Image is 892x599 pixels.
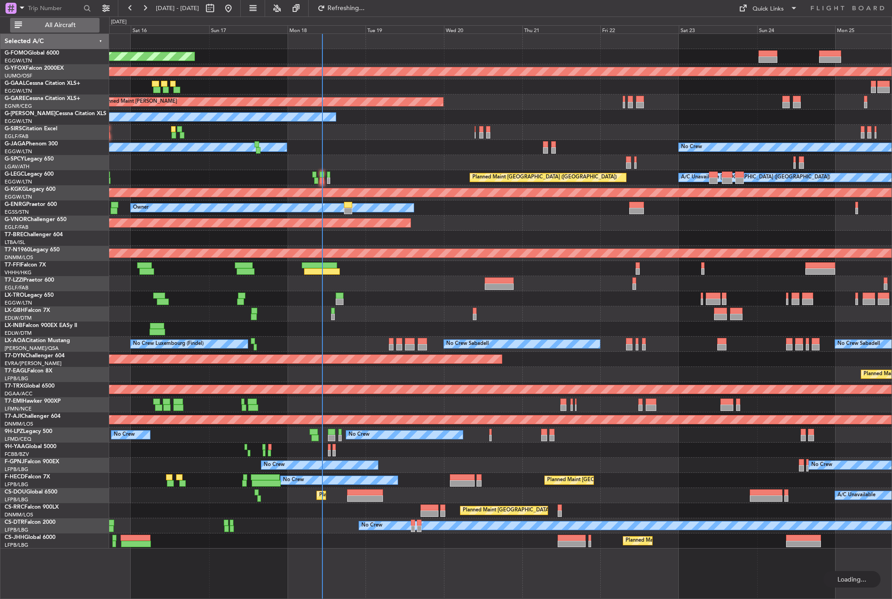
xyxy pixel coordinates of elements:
[5,481,28,488] a: LFPB/LBG
[5,163,29,170] a: LGAV/ATH
[463,504,607,517] div: Planned Maint [GEOGRAPHIC_DATA] ([GEOGRAPHIC_DATA])
[5,436,31,443] a: LFMD/CEQ
[5,368,27,374] span: T7-EAGL
[5,535,55,540] a: CS-JHHGlobal 6000
[5,194,32,200] a: EGGW/LTN
[5,459,24,465] span: F-GPNJ
[5,103,32,110] a: EGNR/CEG
[5,390,33,397] a: DGAA/ACC
[5,299,32,306] a: EGGW/LTN
[5,202,26,207] span: G-ENRG
[5,421,33,427] a: DNMM/LOS
[5,542,28,549] a: LFPB/LBG
[5,527,28,533] a: LFPB/LBG
[5,459,59,465] a: F-GPNJFalcon 900EX
[5,217,27,222] span: G-VNOR
[5,239,25,246] a: LTBA/ISL
[5,353,25,359] span: T7-DYN
[5,345,59,352] a: [PERSON_NAME]/QSA
[5,202,57,207] a: G-ENRGPraetor 600
[5,187,55,192] a: G-KGKGLegacy 600
[5,254,33,261] a: DNMM/LOS
[5,399,22,404] span: T7-EMI
[5,496,28,503] a: LFPB/LBG
[5,375,28,382] a: LFPB/LBG
[131,25,209,33] div: Sat 16
[5,66,64,71] a: G-YFOXFalcon 2000EX
[5,187,26,192] span: G-KGKG
[5,133,28,140] a: EGLF/FAB
[313,1,368,16] button: Refreshing...
[5,520,24,525] span: CS-DTR
[679,25,757,33] div: Sat 23
[444,25,522,33] div: Wed 20
[5,50,59,56] a: G-FOMOGlobal 6000
[114,428,135,442] div: No Crew
[5,232,23,238] span: T7-BRE
[5,323,77,328] a: LX-INBFalcon 900EX EASy II
[5,96,26,101] span: G-GARE
[5,535,24,540] span: CS-JHH
[5,429,52,434] a: 9H-LPZLegacy 500
[5,141,26,147] span: G-JAGA
[5,209,29,216] a: EGSS/STN
[5,489,26,495] span: CS-DOU
[5,262,46,268] a: T7-FFIFalcon 7X
[5,360,61,367] a: EVRA/[PERSON_NAME]
[10,18,100,33] button: All Aircraft
[5,330,32,337] a: EDLW/DTM
[5,172,54,177] a: G-LEGCLegacy 600
[5,451,29,458] a: FCBB/BZV
[5,217,66,222] a: G-VNORChallenger 650
[5,126,22,132] span: G-SIRS
[5,118,32,125] a: EGGW/LTN
[522,25,601,33] div: Thu 21
[5,308,50,313] a: LX-GBHFalcon 7X
[5,111,106,116] a: G-[PERSON_NAME]Cessna Citation XLS
[5,323,22,328] span: LX-INB
[811,458,832,472] div: No Crew
[5,489,57,495] a: CS-DOUGlobal 6500
[264,458,285,472] div: No Crew
[28,1,81,15] input: Trip Number
[5,293,54,298] a: LX-TROLegacy 650
[547,473,692,487] div: Planned Maint [GEOGRAPHIC_DATA] ([GEOGRAPHIC_DATA])
[288,25,366,33] div: Mon 18
[94,95,177,109] div: Unplanned Maint [PERSON_NAME]
[5,232,63,238] a: T7-BREChallenger 604
[366,25,444,33] div: Tue 19
[209,25,288,33] div: Sun 17
[837,337,880,351] div: No Crew Sabadell
[5,148,32,155] a: EGGW/LTN
[5,72,32,79] a: UUMO/OSF
[5,126,57,132] a: G-SIRSCitation Excel
[327,5,366,11] span: Refreshing...
[5,156,54,162] a: G-SPCYLegacy 650
[5,81,26,86] span: G-GAAL
[5,505,59,510] a: CS-RRCFalcon 900LX
[5,88,32,94] a: EGGW/LTN
[5,277,54,283] a: T7-LZZIPraetor 600
[823,571,881,588] div: Loading...
[600,25,679,33] div: Fri 22
[5,405,32,412] a: LFMN/NCE
[5,269,32,276] a: VHHH/HKG
[5,353,65,359] a: T7-DYNChallenger 604
[5,247,30,253] span: T7-N1960
[5,262,21,268] span: T7-FFI
[5,338,70,344] a: LX-AOACitation Mustang
[5,141,58,147] a: G-JAGAPhenom 300
[5,66,26,71] span: G-YFOX
[5,474,50,480] a: F-HECDFalcon 7X
[24,22,97,28] span: All Aircraft
[5,178,32,185] a: EGGW/LTN
[626,534,770,548] div: Planned Maint [GEOGRAPHIC_DATA] ([GEOGRAPHIC_DATA])
[5,338,26,344] span: LX-AOA
[5,277,23,283] span: T7-LZZI
[133,337,204,351] div: No Crew Luxembourg (Findel)
[5,466,28,473] a: LFPB/LBG
[349,428,370,442] div: No Crew
[5,293,24,298] span: LX-TRO
[446,337,489,351] div: No Crew Sabadell
[5,315,32,322] a: EDLW/DTM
